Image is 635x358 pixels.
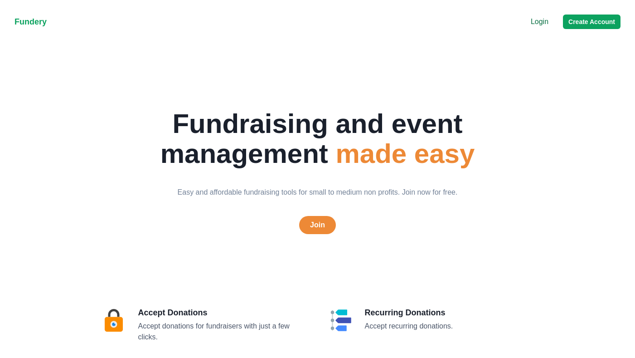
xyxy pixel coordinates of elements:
[138,307,309,319] p: Accept Donations
[365,321,453,332] div: Accept recurring donations.
[335,138,475,169] span: made easy
[299,216,336,234] a: Join
[365,307,453,319] p: Recurring Donations
[138,321,309,343] div: Accept donations for fundraisers with just a few clicks.
[93,109,543,169] h2: Fundraising and event management
[531,16,548,27] a: Login
[178,187,458,198] p: Easy and affordable fundraising tools for small to medium non profits. Join now for free.
[15,16,60,28] p: Fundery
[563,15,620,29] button: Create Account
